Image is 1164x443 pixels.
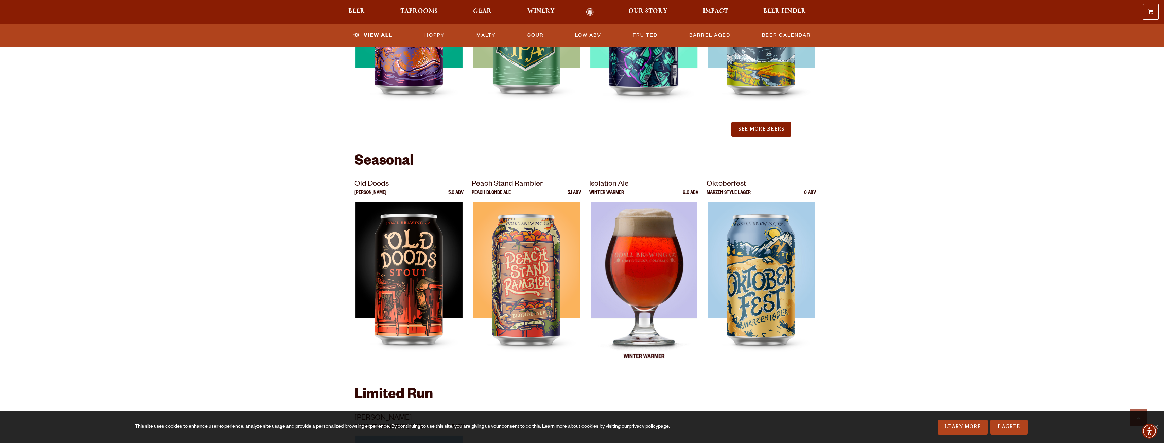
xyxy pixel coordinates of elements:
a: Oktoberfest Marzen Style Lager 6 ABV Oktoberfest Oktoberfest [707,179,816,371]
a: Learn More [938,420,988,435]
p: 5.1 ABV [568,191,581,202]
p: 6 ABV [804,191,816,202]
a: I Agree [990,420,1028,435]
a: Our Story [624,8,672,16]
span: Beer Finder [763,8,806,14]
p: 5.0 ABV [448,191,464,202]
a: privacy policy [629,424,658,430]
p: [PERSON_NAME] [354,191,386,202]
h2: Seasonal [354,154,810,170]
img: Peach Stand Rambler [473,202,580,371]
p: Marzen Style Lager [707,191,751,202]
div: Accessibility Menu [1142,424,1157,439]
a: Winery [523,8,559,16]
p: Peach Blonde Ale [472,191,511,202]
a: Beer [344,8,369,16]
a: Gear [469,8,496,16]
p: Oktoberfest [707,179,816,191]
a: Isolation Ale Winter Warmer 6.0 ABV Isolation Ale Isolation Ale [589,179,699,371]
a: Malty [474,27,499,43]
a: Impact [698,8,732,16]
span: Impact [703,8,728,14]
div: This site uses cookies to enhance user experience, analyze site usage and provide a personalized ... [135,424,813,430]
p: 6.0 ABV [683,191,698,202]
a: Scroll to top [1130,409,1147,426]
span: Beer [348,8,365,14]
p: Winter Warmer [589,191,624,202]
a: Beer Finder [759,8,811,16]
a: Barrel Aged [687,27,733,43]
img: Old Doods [355,202,462,371]
a: View All [350,27,396,43]
a: Hoppy [422,27,448,43]
p: Peach Stand Rambler [472,179,581,191]
span: Taprooms [400,8,438,14]
a: Low ABV [572,27,604,43]
button: See More Beers [731,122,791,137]
img: Oktoberfest [708,202,815,371]
p: Old Doods [354,179,464,191]
a: Fruited [630,27,660,43]
span: Gear [473,8,492,14]
a: Old Doods [PERSON_NAME] 5.0 ABV Old Doods Old Doods [354,179,464,371]
h2: Limited Run [354,388,810,404]
span: Winery [527,8,555,14]
img: Isolation Ale [590,202,697,371]
span: Our Story [628,8,667,14]
a: Beer Calendar [759,27,814,43]
a: Peach Stand Rambler Peach Blonde Ale 5.1 ABV Peach Stand Rambler Peach Stand Rambler [472,179,581,371]
p: Isolation Ale [589,179,699,191]
a: Taprooms [396,8,442,16]
a: Sour [525,27,546,43]
a: Odell Home [577,8,603,16]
